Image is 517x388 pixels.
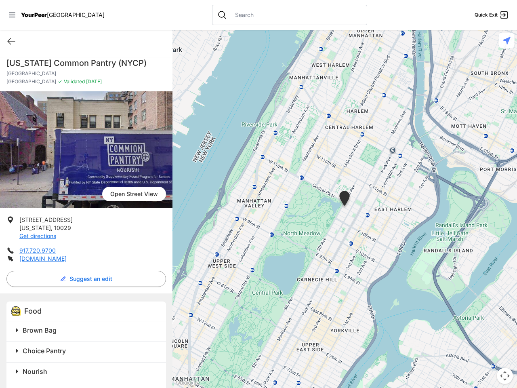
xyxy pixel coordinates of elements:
[6,78,56,85] span: [GEOGRAPHIC_DATA]
[6,70,166,77] p: [GEOGRAPHIC_DATA]
[58,78,62,85] span: ✓
[6,271,166,287] button: Suggest an edit
[19,255,67,262] a: [DOMAIN_NAME]
[23,367,47,375] span: Nourish
[497,368,513,384] button: Map camera controls
[174,377,201,388] a: Open this area in Google Maps (opens a new window)
[19,216,73,223] span: [STREET_ADDRESS]
[23,347,66,355] span: Choice Pantry
[338,191,351,209] div: Manhattan
[23,326,57,334] span: Brown Bag
[19,232,56,239] a: Get directions
[19,247,56,254] a: 917.720.9700
[85,78,102,84] span: [DATE]
[51,224,53,231] span: ,
[19,224,51,231] span: [US_STATE]
[21,11,47,18] span: YourPeer
[64,78,85,84] span: Validated
[6,57,166,69] h1: [US_STATE] Common Pantry (NYCP)
[174,377,201,388] img: Google
[230,11,362,19] input: Search
[47,11,105,18] span: [GEOGRAPHIC_DATA]
[475,10,509,20] a: Quick Exit
[102,187,166,201] span: Open Street View
[54,224,71,231] span: 10029
[24,307,42,315] span: Food
[475,12,498,18] span: Quick Exit
[21,13,105,17] a: YourPeer[GEOGRAPHIC_DATA]
[69,275,112,283] span: Suggest an edit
